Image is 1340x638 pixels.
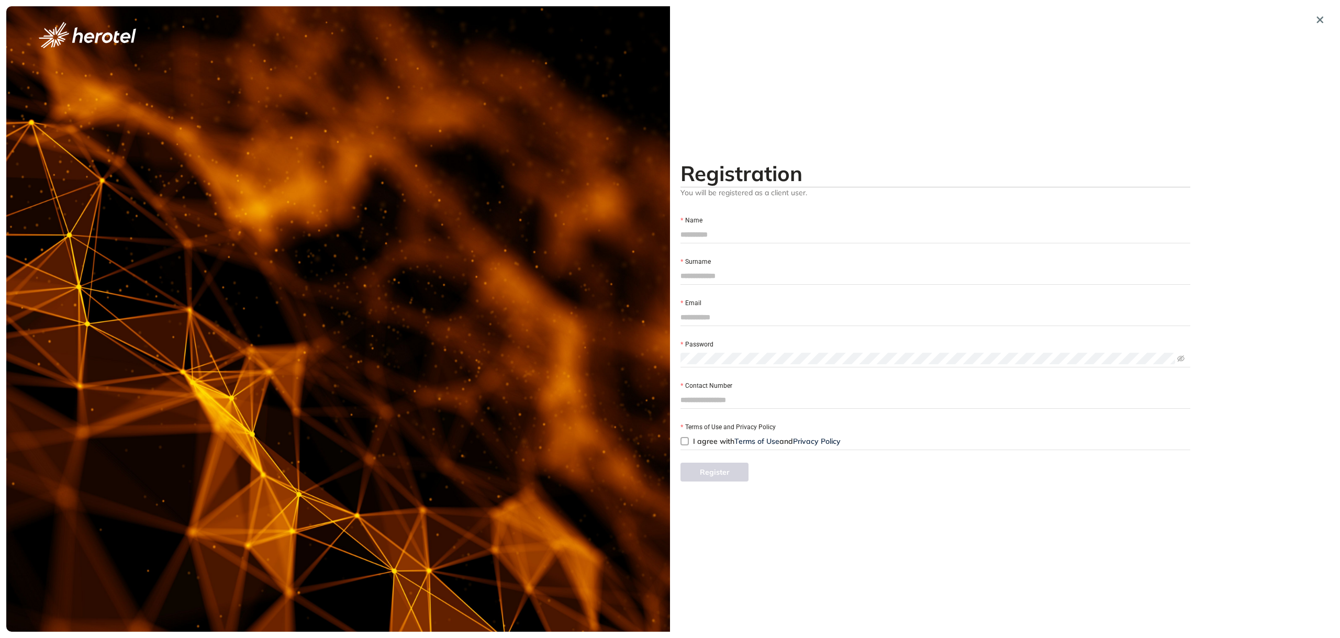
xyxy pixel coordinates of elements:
input: Password [680,353,1175,364]
input: Contact Number [680,392,1190,408]
h2: Registration [680,161,1190,186]
label: Password [680,340,713,350]
input: Surname [680,268,1190,284]
img: logo [39,22,136,48]
button: logo [22,22,153,48]
label: Contact Number [680,381,732,391]
img: cover image [6,6,670,632]
input: Name [680,227,1190,242]
a: Terms of Use [734,436,779,446]
span: eye-invisible [1177,355,1185,362]
span: I agree with and [693,436,841,446]
label: Terms of Use and Privacy Policy [680,422,776,432]
a: Privacy Policy [793,436,841,446]
label: Surname [680,257,711,267]
label: Email [680,298,701,308]
span: You will be registered as a client user. [680,187,1190,197]
label: Name [680,216,702,226]
input: Email [680,309,1190,325]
